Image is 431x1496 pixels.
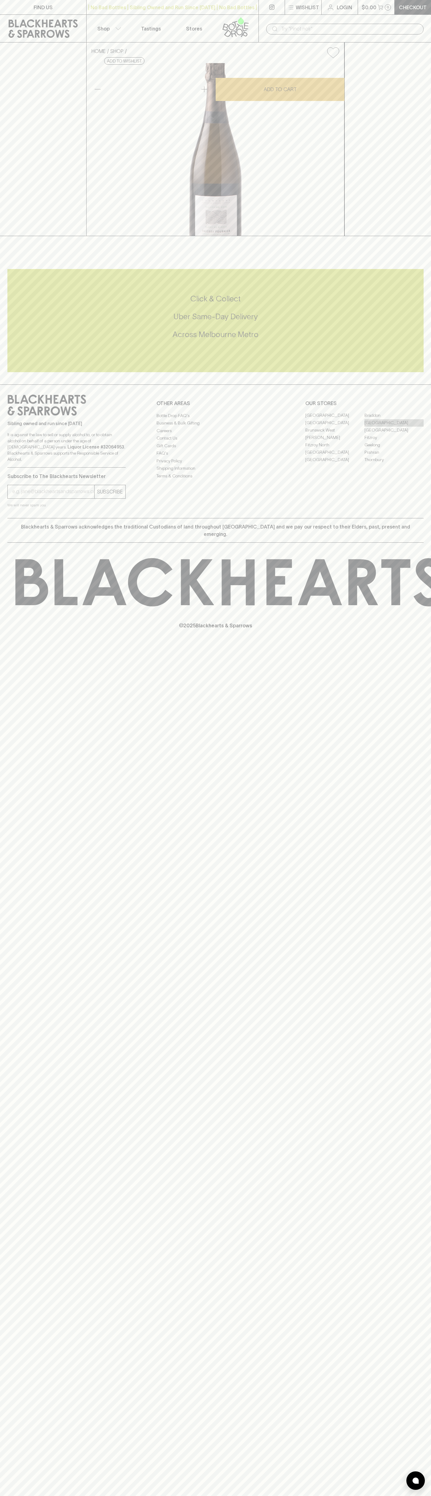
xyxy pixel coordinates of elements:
input: Try "Pinot noir" [281,24,419,34]
a: Contact Us [157,435,275,442]
p: Tastings [141,25,161,32]
a: Privacy Policy [157,457,275,464]
img: bubble-icon [413,1478,419,1484]
div: Call to action block [7,269,424,372]
a: [GEOGRAPHIC_DATA] [305,419,364,427]
p: ADD TO CART [264,86,297,93]
a: Shipping Information [157,465,275,472]
p: Shop [97,25,110,32]
a: Fitzroy [364,434,424,441]
h5: Across Melbourne Metro [7,329,424,340]
p: $0.00 [362,4,376,11]
p: Sibling owned and run since [DATE] [7,420,126,427]
button: SUBSCRIBE [95,485,125,498]
a: Tastings [129,15,173,42]
a: [GEOGRAPHIC_DATA] [305,456,364,464]
h5: Uber Same-Day Delivery [7,312,424,322]
strong: Liquor License #32064953 [67,444,124,449]
a: Careers [157,427,275,434]
a: Geelong [364,441,424,449]
p: OUR STORES [305,400,424,407]
p: OTHER AREAS [157,400,275,407]
button: Shop [87,15,130,42]
a: Fitzroy North [305,441,364,449]
a: Braddon [364,412,424,419]
a: [GEOGRAPHIC_DATA] [364,419,424,427]
a: Gift Cards [157,442,275,449]
a: Thornbury [364,456,424,464]
img: 34410.png [87,63,344,236]
p: Checkout [399,4,427,11]
p: 0 [387,6,389,9]
p: Blackhearts & Sparrows acknowledges the traditional Custodians of land throughout [GEOGRAPHIC_DAT... [12,523,419,538]
p: Subscribe to The Blackhearts Newsletter [7,473,126,480]
p: We will never spam you [7,502,126,508]
p: SUBSCRIBE [97,488,123,495]
p: FIND US [34,4,53,11]
a: Business & Bulk Gifting [157,420,275,427]
p: Wishlist [296,4,319,11]
h5: Click & Collect [7,294,424,304]
a: [GEOGRAPHIC_DATA] [305,449,364,456]
a: [PERSON_NAME] [305,434,364,441]
a: Terms & Conditions [157,472,275,480]
button: ADD TO CART [216,78,344,101]
a: Bottle Drop FAQ's [157,412,275,419]
a: HOME [91,48,106,54]
button: Add to wishlist [104,57,144,65]
p: Login [337,4,352,11]
p: Stores [186,25,202,32]
a: Stores [173,15,216,42]
a: SHOP [110,48,124,54]
a: [GEOGRAPHIC_DATA] [305,412,364,419]
a: [GEOGRAPHIC_DATA] [364,427,424,434]
a: Brunswick West [305,427,364,434]
p: It is against the law to sell or supply alcohol to, or to obtain alcohol on behalf of a person un... [7,432,126,462]
a: FAQ's [157,450,275,457]
button: Add to wishlist [325,45,342,61]
a: Prahran [364,449,424,456]
input: e.g. jane@blackheartsandsparrows.com.au [12,487,94,497]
